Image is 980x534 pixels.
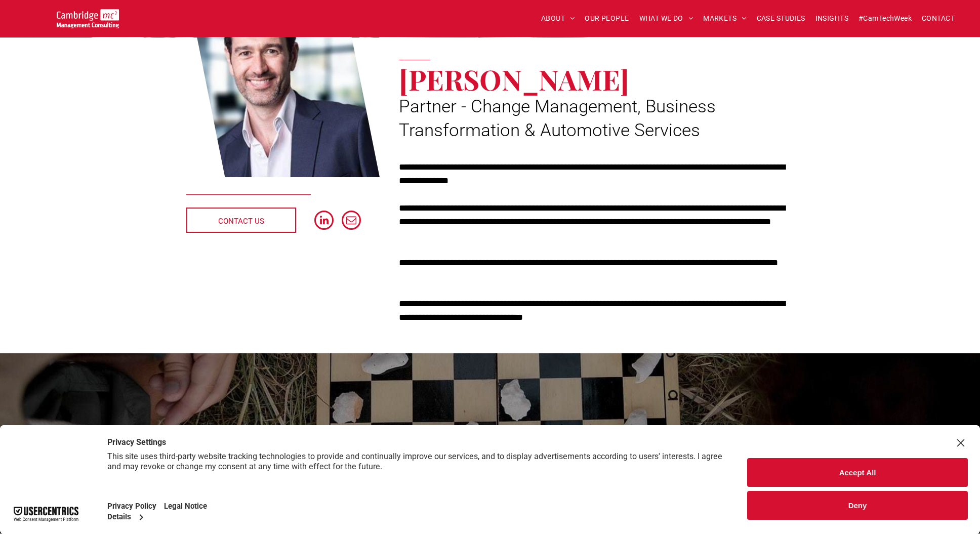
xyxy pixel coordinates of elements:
a: email [342,211,361,232]
a: INSIGHTS [810,11,853,26]
a: CONTACT US [186,208,296,233]
img: Cambridge MC Logo [57,9,119,28]
span: CONTACT US [218,209,264,234]
a: Your Business Transformed | Cambridge Management Consulting [57,11,119,21]
a: OUR PEOPLE [580,11,634,26]
a: ABOUT [536,11,580,26]
a: linkedin [314,211,334,232]
a: MARKETS [698,11,751,26]
a: CONTACT [917,11,960,26]
span: [PERSON_NAME] [399,60,629,98]
span: Partner - Change Management, Business Transformation & Automotive Services [399,96,716,141]
a: CASE STUDIES [752,11,810,26]
a: WHAT WE DO [634,11,699,26]
a: #CamTechWeek [853,11,917,26]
